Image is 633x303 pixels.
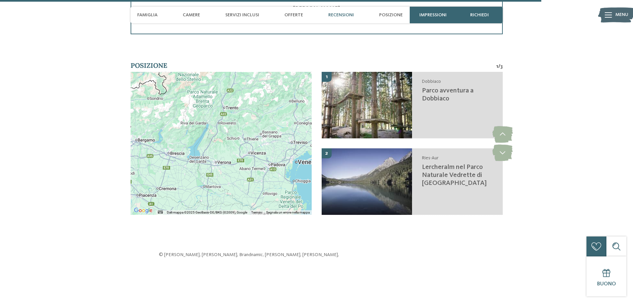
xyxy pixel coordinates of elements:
[322,148,412,215] img: Il nostro family hotel a Sesto, il vostro rifugio sulle Dolomiti.
[266,211,310,214] a: Segnala un errore nella mappa
[422,87,474,102] span: Parco avventura a Dobbiaco
[322,72,412,138] img: Il nostro family hotel a Sesto, il vostro rifugio sulle Dolomiti.
[183,12,200,18] span: Camere
[159,251,475,258] p: © [PERSON_NAME], [PERSON_NAME], Brandnamic, [PERSON_NAME], [PERSON_NAME],
[597,281,616,287] span: Buono
[158,211,162,214] button: Scorciatoie da tastiera
[284,12,303,18] span: Offerte
[470,12,489,18] span: richiedi
[132,206,154,215] a: Visualizza questa zona in Google Maps (in una nuova finestra)
[496,63,498,70] span: 1
[137,12,158,18] span: Famiglia
[132,206,154,215] img: Google
[131,61,167,70] span: Posizione
[419,12,447,18] span: Impressioni
[326,73,328,80] span: 1
[422,79,441,84] span: Dobbiaco
[328,12,354,18] span: Recensioni
[167,211,247,214] span: Dati mappa ©2025 GeoBasis-DE/BKG (©2009), Google
[422,164,487,187] span: Lercheralm nel Parco Naturale Vedrette di [GEOGRAPHIC_DATA]
[325,150,328,157] span: 2
[225,12,259,18] span: Servizi inclusi
[500,63,503,70] span: 3
[422,156,439,160] span: Ries-Aur
[251,211,262,214] a: Termini (si apre in una nuova scheda)
[498,63,500,70] span: /
[379,12,403,18] span: Posizione
[586,256,626,296] a: Buono
[293,6,340,12] span: [PERSON_NAME]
